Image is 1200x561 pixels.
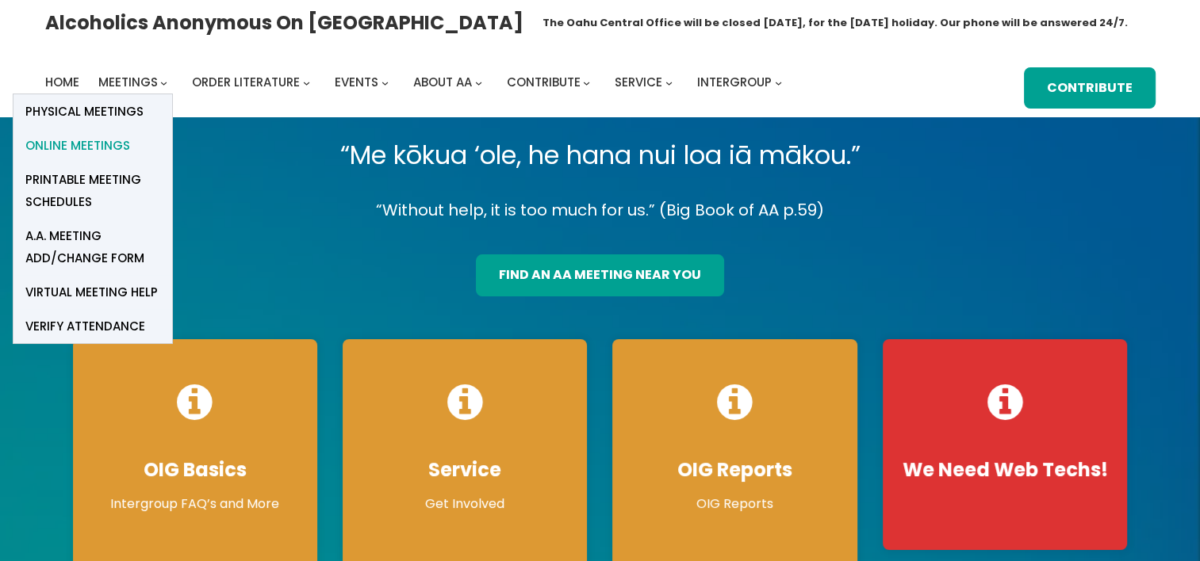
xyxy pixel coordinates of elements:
[665,79,673,86] button: Service submenu
[615,71,662,93] a: Service
[381,79,389,86] button: Events submenu
[507,74,581,90] span: Contribute
[13,162,172,219] a: Printable Meeting Schedules
[628,458,841,482] h4: OIG Reports
[98,74,158,90] span: Meetings
[476,254,724,296] a: find an aa meeting near you
[25,101,144,123] span: Physical Meetings
[25,315,145,338] span: verify attendance
[25,281,158,303] span: Virtual Meeting Help
[45,71,79,93] a: Home
[697,74,772,90] span: Intergroup
[542,15,1128,31] h1: The Oahu Central Office will be closed [DATE], for the [DATE] holiday. Our phone will be answered...
[1024,67,1156,109] a: Contribute
[335,71,378,93] a: Events
[335,74,378,90] span: Events
[358,494,571,513] p: Get Involved
[13,128,172,162] a: Online Meetings
[13,275,172,309] a: Virtual Meeting Help
[89,458,301,482] h4: OIG Basics
[98,71,158,93] a: Meetings
[25,169,160,213] span: Printable Meeting Schedules
[13,219,172,275] a: A.A. Meeting Add/Change Form
[13,309,172,343] a: verify attendance
[583,79,590,86] button: Contribute submenu
[60,197,1141,224] p: “Without help, it is too much for us.” (Big Book of AA p.59)
[45,74,79,90] span: Home
[507,71,581,93] a: Contribute
[899,458,1111,482] h4: We Need Web Techs!
[45,71,788,93] nav: Intergroup
[697,71,772,93] a: Intergroup
[45,6,523,40] a: Alcoholics Anonymous on [GEOGRAPHIC_DATA]
[25,225,160,269] span: A.A. Meeting Add/Change Form
[615,74,662,90] span: Service
[303,79,310,86] button: Order Literature submenu
[89,494,301,513] p: Intergroup FAQ’s and More
[358,458,571,482] h4: Service
[13,94,172,128] a: Physical Meetings
[60,133,1141,177] p: “Me kōkua ‘ole, he hana nui loa iā mākou.”
[475,79,482,86] button: About AA submenu
[628,494,841,513] p: OIG Reports
[413,71,472,93] a: About AA
[775,79,782,86] button: Intergroup submenu
[160,79,167,86] button: Meetings submenu
[413,74,472,90] span: About AA
[192,74,300,90] span: Order Literature
[25,135,130,157] span: Online Meetings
